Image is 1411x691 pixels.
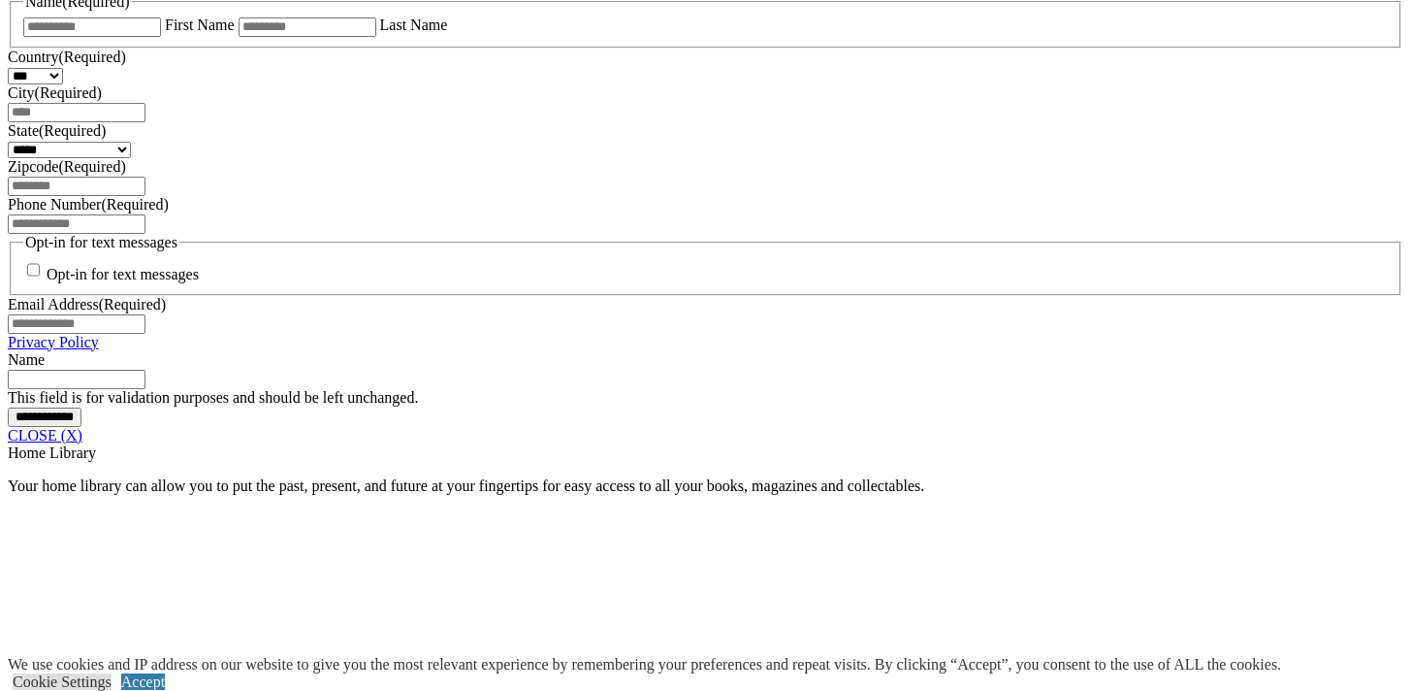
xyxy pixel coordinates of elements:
[8,84,102,101] label: City
[8,122,106,139] label: State
[8,351,45,368] label: Name
[8,656,1281,674] div: We use cookies and IP address on our website to give you the most relevant experience by remember...
[23,234,179,251] legend: Opt-in for text messages
[8,196,169,213] label: Phone Number
[8,444,96,461] span: Home Library
[165,16,235,33] label: First Name
[101,196,168,213] span: (Required)
[39,122,106,139] span: (Required)
[380,16,448,33] label: Last Name
[58,158,125,175] span: (Required)
[8,477,1403,495] p: Your home library can allow you to put the past, present, and future at your fingertips for easy ...
[8,49,126,65] label: Country
[8,334,99,350] a: Privacy Policy
[47,267,199,283] label: Opt-in for text messages
[121,674,165,690] a: Accept
[13,674,112,690] a: Cookie Settings
[35,84,102,101] span: (Required)
[99,296,166,313] span: (Required)
[8,158,126,175] label: Zipcode
[58,49,125,65] span: (Required)
[8,389,1403,407] div: This field is for validation purposes and should be left unchanged.
[8,427,82,444] a: CLOSE (X)
[8,296,166,313] label: Email Address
